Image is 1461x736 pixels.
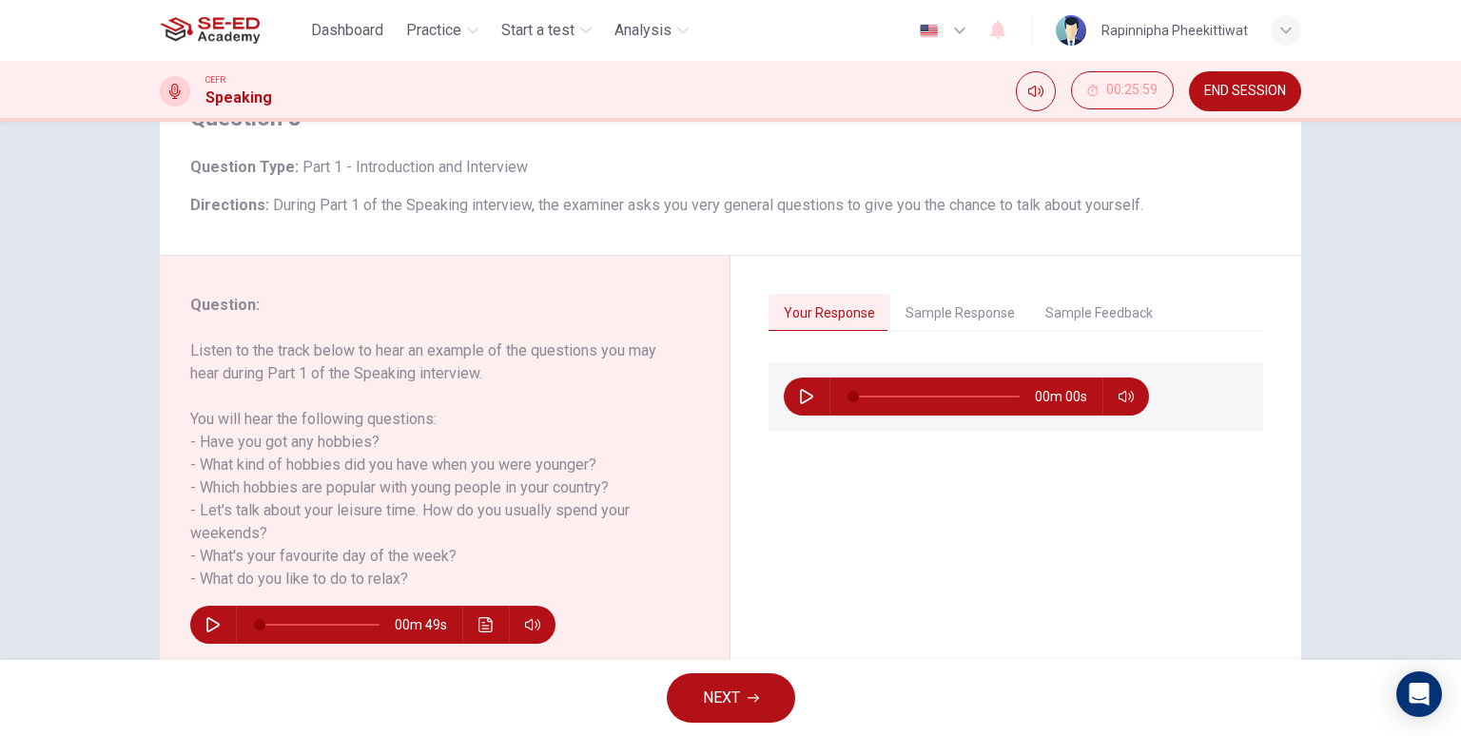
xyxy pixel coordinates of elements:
div: Mute [1016,71,1056,111]
h6: Directions : [190,194,1271,217]
span: Analysis [614,19,672,42]
button: Start a test [494,13,599,48]
span: 00m 00s [1035,378,1102,416]
button: Sample Response [890,294,1030,334]
span: Start a test [501,19,575,42]
span: CEFR [205,73,225,87]
div: basic tabs example [769,294,1263,334]
button: Sample Feedback [1030,294,1168,334]
div: Open Intercom Messenger [1396,671,1442,717]
button: Click to see the audio transcription [471,606,501,644]
h6: Listen to the track below to hear an example of the questions you may hear during Part 1 of the S... [190,339,676,591]
button: Dashboard [303,13,391,48]
img: SE-ED Academy logo [160,11,260,49]
button: 00:25:59 [1071,71,1174,109]
span: Dashboard [311,19,383,42]
button: NEXT [667,673,795,723]
button: Analysis [607,13,696,48]
span: 00:25:59 [1106,83,1158,98]
div: Rapinnipha Pheekittiwat [1101,19,1248,42]
h6: Question Type : [190,156,1271,179]
span: During Part 1 of the Speaking interview, the examiner asks you very general questions to give you... [273,196,1143,214]
span: Practice [406,19,461,42]
button: Your Response [769,294,890,334]
img: Profile picture [1056,15,1086,46]
button: END SESSION [1189,71,1301,111]
button: Practice [399,13,486,48]
h1: Speaking [205,87,272,109]
div: Hide [1071,71,1174,111]
span: Part 1 - Introduction and Interview [299,158,528,176]
span: 00m 49s [395,606,462,644]
a: SE-ED Academy logo [160,11,303,49]
span: NEXT [703,685,740,711]
img: en [917,24,941,38]
span: END SESSION [1204,84,1286,99]
h6: Question : [190,294,676,317]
